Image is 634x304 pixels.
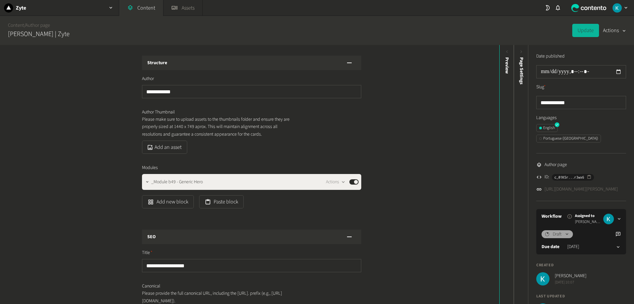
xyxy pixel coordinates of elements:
[142,141,187,154] button: Add an asset
[142,116,292,138] p: Please make sure to upload assets to the thumbnails folder and ensure they are properly sized at ...
[536,262,626,268] h4: Created
[572,24,599,37] button: Update
[545,161,567,168] span: Author page
[555,273,586,280] span: [PERSON_NAME]
[542,243,559,250] label: Due date
[4,3,13,13] img: Zyte
[147,60,167,66] h3: Structure
[603,24,626,37] button: Actions
[142,283,160,290] span: Canonical
[142,195,194,208] button: Add new block
[613,3,622,13] img: Karlo Jedud
[567,243,579,250] time: [DATE]
[536,114,626,121] label: Languages
[554,174,584,180] span: c_01K5r...r3wx6
[8,29,70,39] h2: [PERSON_NAME] | Zyte
[552,174,594,181] button: c_01K5r...r3wx6
[553,231,562,238] span: Draft
[603,214,614,224] img: Karlo Jedud
[575,213,601,219] span: Assigned to
[536,53,565,60] label: Date published
[542,230,573,238] button: Draft
[199,195,244,208] button: Paste block
[536,124,558,132] button: English
[542,213,562,220] a: Workflow
[536,135,601,143] button: Portuguese ([GEOGRAPHIC_DATA])
[326,178,345,186] button: Actions
[8,22,24,29] a: Content
[545,174,549,181] span: ID:
[142,75,154,82] span: Author
[536,272,549,285] img: Karlo Jedud
[539,125,555,131] div: English
[545,186,618,193] a: [URL][DOMAIN_NAME][PERSON_NAME]
[504,57,511,74] div: Preview
[539,136,598,142] div: Portuguese ([GEOGRAPHIC_DATA])
[575,219,601,225] span: [PERSON_NAME]
[536,84,546,91] label: Slug
[536,293,626,299] h4: Last updated
[24,22,25,29] span: /
[142,164,158,171] span: Modules
[555,280,586,285] span: [DATE] 10:07
[142,109,175,116] span: Author Thumbnail
[151,179,203,186] span: _Module b49 - Generic Hero
[142,249,153,256] span: Title
[147,234,156,240] h3: SEO
[16,4,26,12] h2: Zyte
[518,57,525,84] span: Page Settings
[25,22,50,29] a: Author page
